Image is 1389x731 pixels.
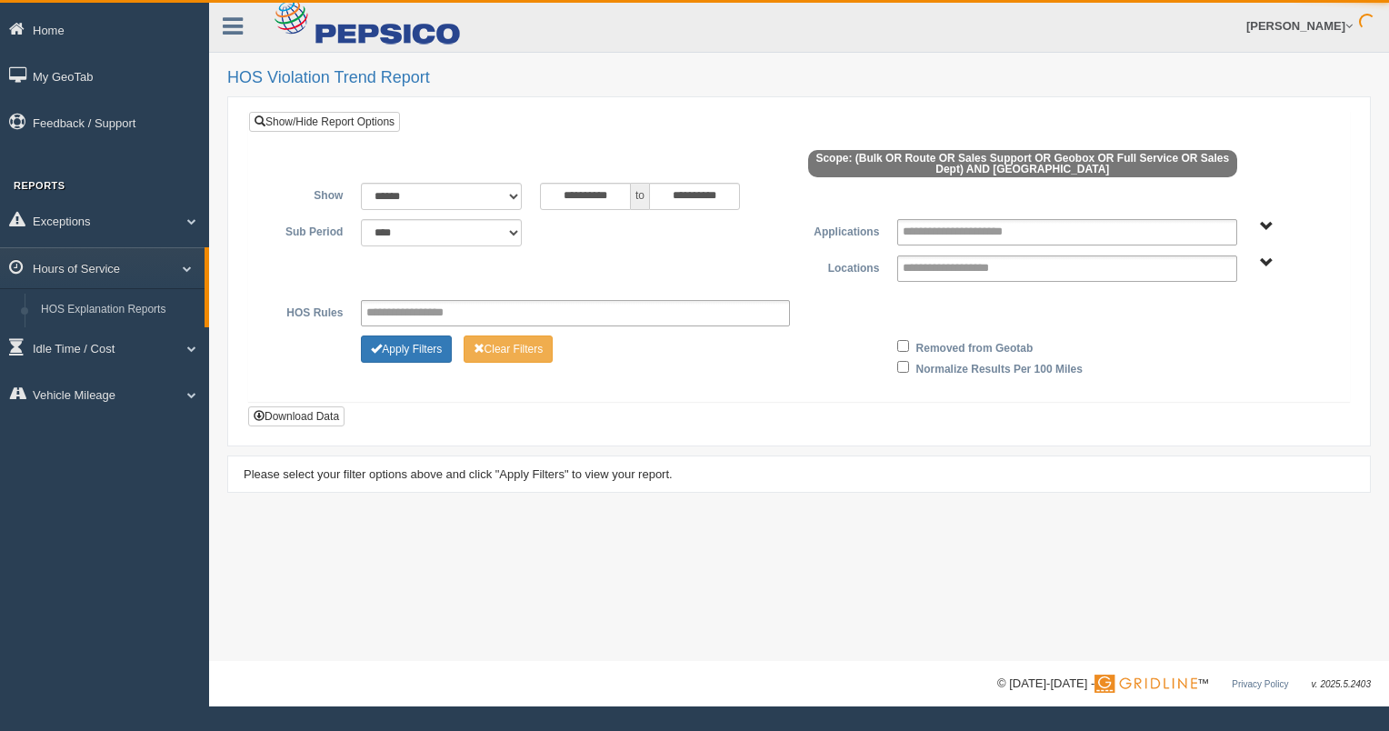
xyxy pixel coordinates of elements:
a: Privacy Policy [1232,679,1288,689]
span: Please select your filter options above and click "Apply Filters" to view your report. [244,467,673,481]
label: Show [263,183,352,205]
a: HOS Explanation Reports [33,294,205,326]
button: Change Filter Options [464,335,554,363]
button: Change Filter Options [361,335,452,363]
label: Normalize Results Per 100 Miles [916,356,1083,378]
label: Applications [799,219,888,241]
label: Sub Period [263,219,352,241]
div: © [DATE]-[DATE] - ™ [997,675,1371,694]
label: Removed from Geotab [916,335,1034,357]
label: Locations [799,255,888,277]
a: Show/Hide Report Options [249,112,400,132]
label: HOS Rules [263,300,352,322]
button: Download Data [248,406,345,426]
a: HOS Violation Audit Reports [33,325,205,358]
span: Scope: (Bulk OR Route OR Sales Support OR Geobox OR Full Service OR Sales Dept) AND [GEOGRAPHIC_D... [808,150,1237,177]
img: Gridline [1094,675,1197,693]
span: to [631,183,649,210]
span: v. 2025.5.2403 [1312,679,1371,689]
h2: HOS Violation Trend Report [227,69,1371,87]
